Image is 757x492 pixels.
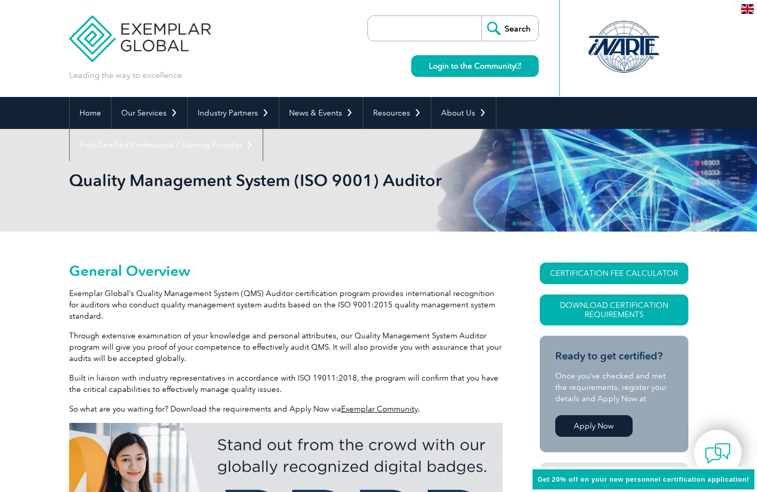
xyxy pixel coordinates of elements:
p: Built in liaison with industry representatives in accordance with ISO 19011:2018, the program wil... [69,372,503,395]
img: contact-chat.png [705,440,731,466]
img: en [741,4,754,14]
a: Apply Now [555,415,633,437]
a: Resources [363,97,431,129]
p: Exemplar Global’s Quality Management System (QMS) Auditor certification program provides internat... [69,288,503,322]
a: CERTIFICATION FEE CALCULATOR [540,263,688,284]
p: So what are you waiting for? Download the requirements and Apply Now via . [69,403,503,415]
a: News & Events [279,97,363,129]
a: Home [70,97,111,129]
p: Through extensive examination of your knowledge and personal attributes, our Quality Management S... [69,330,503,364]
a: Our Services [111,97,187,129]
p: Leading the way to excellence [69,70,182,81]
h1: Quality Management System (ISO 9001) Auditor [69,170,465,190]
img: open_square.png [516,63,521,69]
a: Login to the Community [411,55,539,77]
input: Search [481,16,538,41]
span: Get 20% off on your new personnel certification application! [538,475,749,483]
a: Find Certified Professional / Training Provider [70,129,263,161]
a: About Us [431,97,496,129]
a: Industry Partners [188,97,279,129]
a: Download Certification Requirements [540,294,688,325]
p: Once you’ve checked and met the requirements, register your details and Apply Now at [555,370,673,404]
h2: General Overview [69,263,503,279]
a: Exemplar Community [341,404,418,414]
h3: Ready to get certified? [555,350,673,363]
